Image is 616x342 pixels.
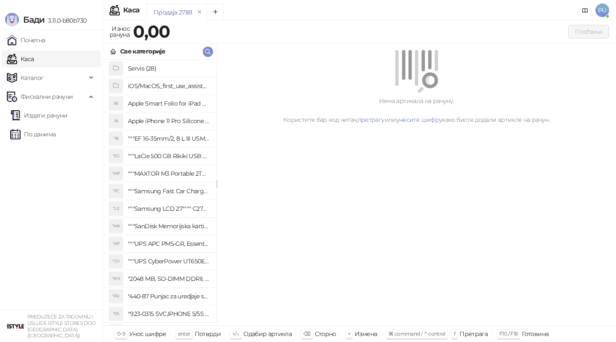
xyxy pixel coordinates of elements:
[10,107,68,124] a: Издати рачуни
[109,272,123,286] div: "MS
[128,307,210,321] h4: "923-0315 SVC,IPHONE 5/5S BATTERY REMOVAL TRAY Držač za iPhone sa kojim se otvara display
[117,330,125,337] span: 0-9
[108,23,131,40] div: Износ рачуна
[227,96,606,124] div: Нема артикала на рачуну. Користите бар код читач, или како бисте додали артикле на рачун.
[128,202,210,215] h4: """Samsung LCD 27"""" C27F390FHUXEN"""
[128,237,210,251] h4: """UPS APC PM5-GR, Essential Surge Arrest,5 utic_nica"""
[194,9,205,16] button: remove
[109,324,123,338] div: "SD
[128,184,210,198] h4: """Samsung Fast Car Charge Adapter, brzi auto punja_, boja crna"""
[128,272,210,286] h4: "2048 MB, SO-DIMM DDRII, 667 MHz, Napajanje 1,8 0,1 V, Latencija CL5"
[109,237,123,251] div: "AP
[128,167,210,180] h4: """MAXTOR M3 Portable 2TB 2.5"""" crni eksterni hard disk HX-M201TCB/GM"""
[154,8,192,17] div: Продаја 27181
[103,60,216,325] div: grid
[454,330,455,337] span: f
[128,79,210,93] h4: iOS/MacOS_first_use_assistance (4)
[243,328,292,339] div: Одабир артикла
[128,254,210,268] h4: """UPS CyberPower UT650EG, 650VA/360W , line-int., s_uko, desktop"""
[396,116,442,124] a: унесите шифру
[459,328,488,339] div: Претрага
[595,3,609,17] span: PU
[303,330,310,337] span: ⌫
[7,318,24,335] img: 64x64-companyLogo-77b92cf4-9946-4f36-9751-bf7bb5fd2c7d.png
[128,62,210,75] h4: Servis (28)
[7,50,34,68] a: Каса
[178,330,190,337] span: enter
[120,47,165,56] div: Све категорије
[358,116,385,124] a: претрагу
[128,149,210,163] h4: """LaCie 500 GB Rikiki USB 3.0 / Ultra Compact & Resistant aluminum / USB 3.0 / 2.5"""""""
[355,328,377,339] div: Измена
[109,184,123,198] div: "FC
[315,328,336,339] div: Сторно
[232,330,239,337] span: ↑/↓
[128,132,210,145] h4: """EF 16-35mm/2, 8 L III USM"""
[128,289,210,303] h4: "440-87 Punjac za uredjaje sa micro USB portom 4/1, Stand."
[21,88,73,105] span: Фискални рачуни
[578,3,592,17] a: Документација
[348,330,350,337] span: +
[44,17,86,24] span: 3.11.0-b80b730
[109,219,123,233] div: "MK
[109,167,123,180] div: "MP
[388,330,445,337] span: ⌘ command / ⌃ control
[109,97,123,110] div: AS
[109,307,123,321] div: "S5
[109,202,123,215] div: "L2
[109,149,123,163] div: "5G
[133,21,170,42] strong: 0,00
[109,114,123,128] div: AI
[568,25,609,38] button: Плаћање
[7,32,45,49] a: Почетна
[5,13,19,27] img: Logo
[207,3,224,21] button: Add tab
[522,328,548,339] div: Готовина
[109,132,123,145] div: "18
[129,328,166,339] div: Унос шифре
[128,219,210,233] h4: """SanDisk Memorijska kartica 256GB microSDXC sa SD adapterom SDSQXA1-256G-GN6MA - Extreme PLUS, ...
[128,114,210,128] h4: Apple iPhone 11 Pro Silicone Case - Black
[23,15,44,25] span: Бади
[128,97,210,110] h4: Apple Smart Folio for iPad mini (A17 Pro) - Sage
[27,314,96,339] small: PREDUZEĆE ZA TRGOVINU I USLUGE ISTYLE STORES DOO [GEOGRAPHIC_DATA] ([GEOGRAPHIC_DATA])
[195,328,221,339] div: Потврди
[10,126,56,143] a: По данима
[123,7,139,14] div: Каса
[21,69,44,86] span: Каталог
[109,289,123,303] div: "PU
[109,254,123,268] div: "CU
[499,330,518,337] span: F10 / F16
[128,324,210,338] h4: "923-0448 SVC,IPHONE,TOURQUE DRIVER KIT .65KGF- CM Šrafciger "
